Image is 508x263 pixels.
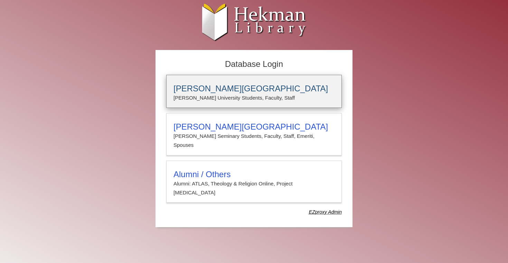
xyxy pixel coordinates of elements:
p: [PERSON_NAME] University Students, Faculty, Staff [173,93,335,102]
a: [PERSON_NAME][GEOGRAPHIC_DATA][PERSON_NAME] University Students, Faculty, Staff [166,75,342,108]
h3: [PERSON_NAME][GEOGRAPHIC_DATA] [173,122,335,132]
summary: Alumni / OthersAlumni: ATLAS, Theology & Religion Online, Project [MEDICAL_DATA] [173,170,335,198]
p: [PERSON_NAME] Seminary Students, Faculty, Staff, Emeriti, Spouses [173,132,335,150]
h3: [PERSON_NAME][GEOGRAPHIC_DATA] [173,84,335,93]
h3: Alumni / Others [173,170,335,179]
a: [PERSON_NAME][GEOGRAPHIC_DATA][PERSON_NAME] Seminary Students, Faculty, Staff, Emeriti, Spouses [166,113,342,155]
h2: Database Login [163,57,345,71]
dfn: Use Alumni login [309,209,342,215]
p: Alumni: ATLAS, Theology & Religion Online, Project [MEDICAL_DATA] [173,179,335,198]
